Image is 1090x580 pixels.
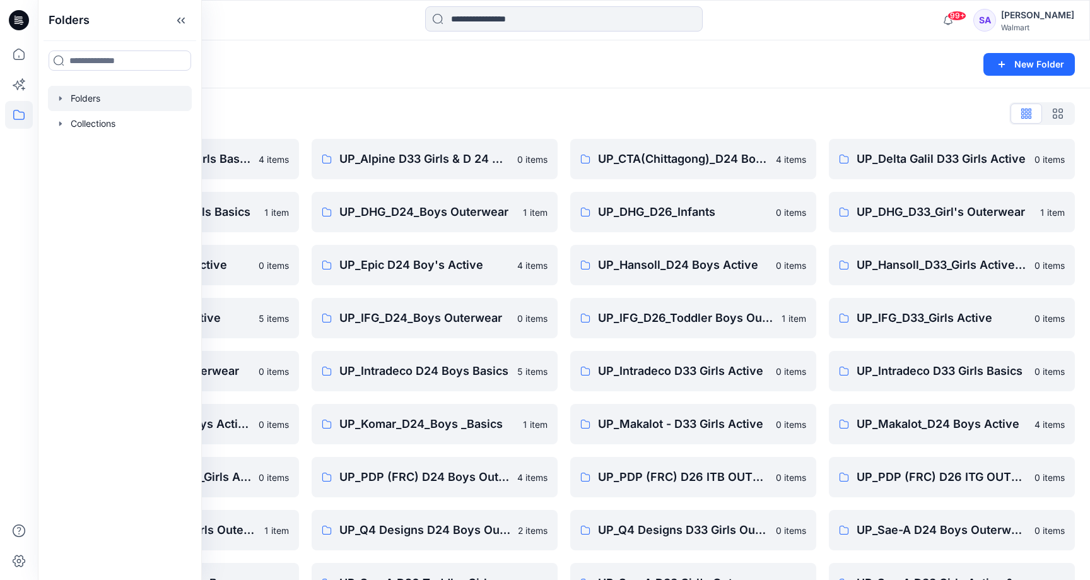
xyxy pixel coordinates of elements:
p: 4 items [259,153,289,166]
p: 0 items [776,471,806,484]
p: 4 items [517,259,548,272]
p: 0 items [776,418,806,431]
p: UP_Intradeco D33 Girls Basics [857,362,1027,380]
a: UP_CTA(Chittagong)_D24 Boy's Active4 items [570,139,816,179]
span: 99+ [947,11,966,21]
a: UP_Q4 Designs D24 Boys Outerwear2 items [312,510,558,550]
p: UP_Q4 Designs D33 Girls Outerwear [598,521,768,539]
p: UP_PDP (FRC) D26 ITB OUTERWEAR [598,468,768,486]
div: Walmart [1001,23,1074,32]
p: 0 items [776,365,806,378]
p: 0 items [1034,153,1065,166]
p: UP_Intradeco D33 Girls Active [598,362,768,380]
a: UP_IFG_D24_Boys Outerwear0 items [312,298,558,338]
p: UP_Intradeco D24 Boys Basics [339,362,510,380]
p: UP_IFG_D26_Toddler Boys Outerwear [598,309,774,327]
p: 0 items [1034,365,1065,378]
p: UP_IFG_D24_Boys Outerwear [339,309,510,327]
a: UP_Sae-A D24 Boys Outerwear0 items [829,510,1075,550]
a: UP_PDP (FRC) D26 ITB OUTERWEAR0 items [570,457,816,497]
p: 0 items [259,259,289,272]
div: [PERSON_NAME] [1001,8,1074,23]
p: 1 item [264,206,289,219]
div: SA [973,9,996,32]
p: UP_Epic D24 Boy's Active [339,256,510,274]
p: 0 items [776,259,806,272]
p: UP_Komar_D24_Boys _Basics [339,415,515,433]
a: UP_PDP (FRC) D24 Boys Outerwear4 items [312,457,558,497]
p: 1 item [1040,206,1065,219]
p: UP_Hansoll_D24 Boys Active [598,256,768,274]
p: UP_Sae-A D24 Boys Outerwear [857,521,1027,539]
p: 4 items [517,471,548,484]
p: UP_DHG_D33_Girl's Outerwear [857,203,1033,221]
p: 0 items [259,418,289,431]
p: 0 items [776,524,806,537]
a: UP_DHG_D26_Infants0 items [570,192,816,232]
button: New Folder [983,53,1075,76]
a: UP_Komar_D24_Boys _Basics1 item [312,404,558,444]
p: 2 items [518,524,548,537]
p: 4 items [1034,418,1065,431]
a: UP_Intradeco D33 Girls Active0 items [570,351,816,391]
p: 0 items [1034,524,1065,537]
a: UP_Hansoll_D24 Boys Active0 items [570,245,816,285]
p: 0 items [517,312,548,325]
p: 5 items [259,312,289,325]
p: UP_PDP (FRC) D26 ITG OUTERWEAR [857,468,1027,486]
p: UP_DHG_D24_Boys Outerwear [339,203,515,221]
p: UP_Hansoll_D33_Girls Active & Bottoms [857,256,1027,274]
p: UP_Makalot - D33 Girls Active [598,415,768,433]
a: UP_Intradeco D24 Boys Basics5 items [312,351,558,391]
a: UP_Makalot_D24 Boys Active4 items [829,404,1075,444]
a: UP_Delta Galil D33 Girls Active0 items [829,139,1075,179]
a: UP_DHG_D24_Boys Outerwear1 item [312,192,558,232]
p: 1 item [523,418,548,431]
p: 0 items [259,471,289,484]
a: UP_Intradeco D33 Girls Basics0 items [829,351,1075,391]
a: UP_IFG_D33_Girls Active0 items [829,298,1075,338]
a: UP_Hansoll_D33_Girls Active & Bottoms0 items [829,245,1075,285]
p: UP_PDP (FRC) D24 Boys Outerwear [339,468,510,486]
p: 1 item [782,312,806,325]
a: UP_Makalot - D33 Girls Active0 items [570,404,816,444]
p: 1 item [523,206,548,219]
a: UP_Alpine D33 Girls & D 24 Boys Active0 items [312,139,558,179]
p: 0 items [776,206,806,219]
p: UP_Q4 Designs D24 Boys Outerwear [339,521,510,539]
p: UP_CTA(Chittagong)_D24 Boy's Active [598,150,768,168]
p: 0 items [259,365,289,378]
a: UP_Q4 Designs D33 Girls Outerwear0 items [570,510,816,550]
p: 4 items [776,153,806,166]
p: 0 items [1034,471,1065,484]
a: UP_IFG_D26_Toddler Boys Outerwear1 item [570,298,816,338]
p: 5 items [517,365,548,378]
p: 1 item [264,524,289,537]
p: 0 items [1034,259,1065,272]
a: UP_PDP (FRC) D26 ITG OUTERWEAR0 items [829,457,1075,497]
p: 0 items [517,153,548,166]
p: UP_Makalot_D24 Boys Active [857,415,1027,433]
p: UP_Delta Galil D33 Girls Active [857,150,1027,168]
p: UP_Alpine D33 Girls & D 24 Boys Active [339,150,510,168]
a: UP_Epic D24 Boy's Active4 items [312,245,558,285]
p: 0 items [1034,312,1065,325]
p: UP_DHG_D26_Infants [598,203,768,221]
a: UP_DHG_D33_Girl's Outerwear1 item [829,192,1075,232]
p: UP_IFG_D33_Girls Active [857,309,1027,327]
